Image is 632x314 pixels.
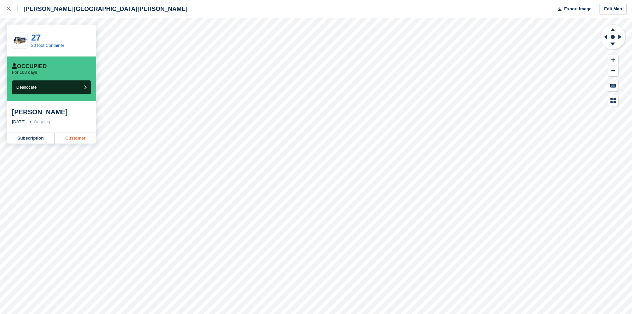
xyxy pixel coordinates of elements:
button: Zoom In [608,54,618,65]
button: Deallocate [12,80,91,94]
span: Export Image [564,6,591,12]
a: Customer [55,133,96,144]
div: [PERSON_NAME] [12,108,91,116]
button: Keyboard Shortcuts [608,80,618,91]
div: Ongoing [34,119,50,125]
div: Occupied [12,63,47,70]
img: 20-ft-container.jpg [12,35,28,47]
button: Map Legend [608,95,618,106]
button: Zoom Out [608,65,618,76]
span: Deallocate [16,85,36,90]
div: [DATE] [12,119,26,125]
button: Export Image [554,4,592,15]
p: For 108 days [12,70,37,75]
a: Subscription [7,133,55,144]
div: [PERSON_NAME][GEOGRAPHIC_DATA][PERSON_NAME] [18,5,187,13]
a: 27 [31,33,41,43]
img: arrow-right-light-icn-cde0832a797a2874e46488d9cf13f60e5c3a73dbe684e267c42b8395dfbc2abf.svg [28,121,31,123]
a: 20 foot Container [31,43,64,48]
a: Edit Map [599,4,627,15]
